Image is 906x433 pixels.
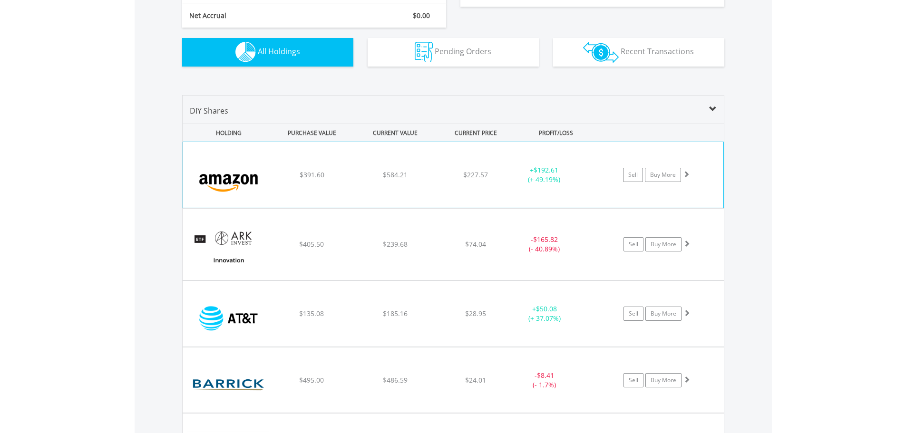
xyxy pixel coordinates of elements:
[645,307,682,321] a: Buy More
[435,46,491,57] span: Pending Orders
[187,359,269,410] img: EQU.US.B.png
[299,375,324,385] span: $495.00
[190,106,228,116] span: DIY Shares
[383,240,408,249] span: $239.68
[383,309,408,318] span: $185.16
[383,375,408,385] span: $486.59
[509,235,581,254] div: - (- 40.89%)
[299,309,324,318] span: $135.08
[534,165,558,174] span: $192.61
[183,124,270,142] div: HOLDING
[182,38,353,67] button: All Holdings
[645,237,682,251] a: Buy More
[368,38,539,67] button: Pending Orders
[463,170,488,179] span: $227.57
[187,293,269,344] img: EQU.US.T.png
[623,307,643,321] a: Sell
[383,170,408,179] span: $584.21
[508,165,580,184] div: + (+ 49.19%)
[300,170,324,179] span: $391.60
[187,221,269,278] img: EQU.US.ARKK.png
[623,373,643,387] a: Sell
[299,240,324,249] span: $405.50
[258,46,300,57] span: All Holdings
[645,168,681,182] a: Buy More
[355,124,436,142] div: CURRENT VALUE
[516,124,597,142] div: PROFIT/LOSS
[188,154,270,205] img: EQU.US.AMZN.png
[509,371,581,390] div: - (- 1.7%)
[533,235,558,244] span: $165.82
[623,168,643,182] a: Sell
[465,375,486,385] span: $24.01
[415,42,433,62] img: pending_instructions-wht.png
[537,371,554,380] span: $8.41
[465,240,486,249] span: $74.04
[509,304,581,323] div: + (+ 37.07%)
[645,373,682,387] a: Buy More
[413,11,430,20] span: $0.00
[438,124,513,142] div: CURRENT PRICE
[272,124,353,142] div: PURCHASE VALUE
[623,237,643,251] a: Sell
[621,46,694,57] span: Recent Transactions
[182,11,336,20] div: Net Accrual
[536,304,557,313] span: $50.08
[553,38,724,67] button: Recent Transactions
[583,42,619,63] img: transactions-zar-wht.png
[465,309,486,318] span: $28.95
[235,42,256,62] img: holdings-wht.png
